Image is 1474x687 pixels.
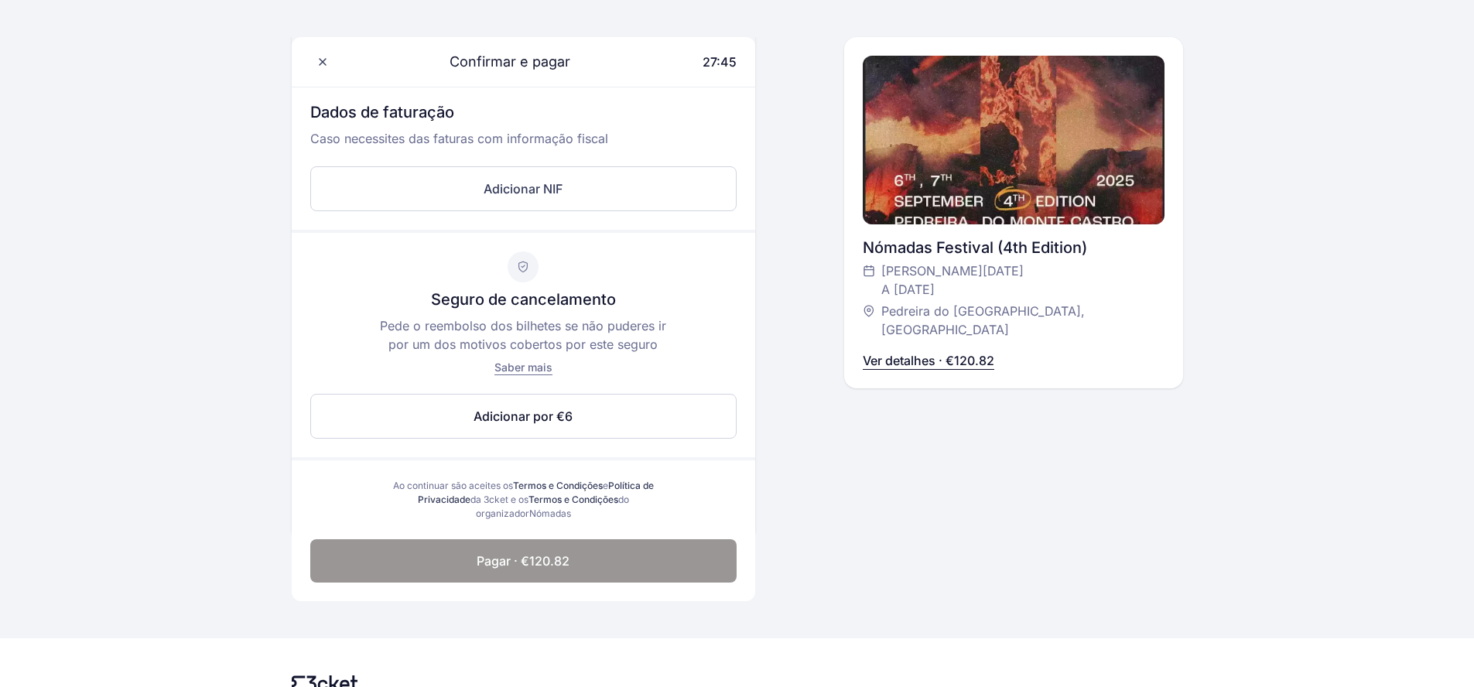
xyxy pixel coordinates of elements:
span: [PERSON_NAME][DATE] A [DATE] [881,261,1024,299]
span: Pagar · €120.82 [477,552,569,570]
button: Pagar · €120.82 [310,539,737,583]
div: Ao continuar são aceites os e da 3cket e os do organizador [378,479,669,521]
button: Adicionar por €6 [310,394,737,439]
p: Ver detalhes · €120.82 [863,351,994,370]
a: Termos e Condições [513,480,603,491]
span: 27:45 [703,54,737,70]
p: Pede o reembolso dos bilhetes se não puderes ir por um dos motivos cobertos por este seguro [374,316,672,354]
span: Saber mais [494,361,552,374]
p: Caso necessites das faturas com informação fiscal [310,129,737,160]
span: Pedreira do [GEOGRAPHIC_DATA], [GEOGRAPHIC_DATA] [881,302,1149,339]
h3: Dados de faturação [310,101,737,129]
div: Nómadas Festival (4th Edition) [863,237,1164,258]
button: Adicionar NIF [310,166,737,211]
p: Seguro de cancelamento [431,289,616,310]
span: Adicionar por €6 [474,407,573,426]
a: Termos e Condições [528,494,618,505]
span: Confirmar e pagar [431,51,570,73]
span: Nómadas [529,508,571,519]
